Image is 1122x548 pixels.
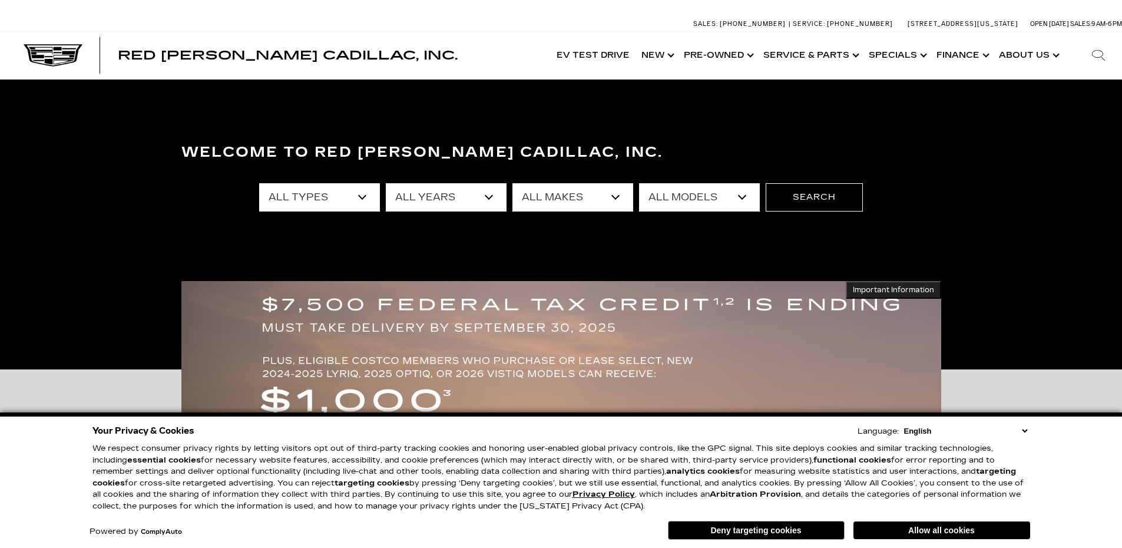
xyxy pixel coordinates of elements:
[710,490,801,499] strong: Arbitration Provision
[720,20,786,28] span: [PHONE_NUMBER]
[636,32,678,79] a: New
[118,48,458,62] span: Red [PERSON_NAME] Cadillac, Inc.
[853,285,934,295] span: Important Information
[789,21,896,27] a: Service: [PHONE_NUMBER]
[1030,20,1069,28] span: Open [DATE]
[127,455,201,465] strong: essential cookies
[993,32,1063,79] a: About Us
[512,183,633,212] select: Filter by make
[181,141,941,164] h3: Welcome to Red [PERSON_NAME] Cadillac, Inc.
[908,20,1018,28] a: [STREET_ADDRESS][US_STATE]
[259,183,380,212] select: Filter by type
[693,21,789,27] a: Sales: [PHONE_NUMBER]
[846,281,941,299] button: Important Information
[335,478,409,488] strong: targeting cookies
[853,521,1030,539] button: Allow all cookies
[666,467,740,476] strong: analytics cookies
[766,183,863,212] button: Search
[141,529,182,536] a: ComplyAuto
[572,490,635,499] a: Privacy Policy
[92,443,1030,512] p: We respect consumer privacy rights by letting visitors opt out of third-party tracking cookies an...
[693,20,718,28] span: Sales:
[1070,20,1091,28] span: Sales:
[757,32,863,79] a: Service & Parts
[386,183,507,212] select: Filter by year
[639,183,760,212] select: Filter by model
[118,49,458,61] a: Red [PERSON_NAME] Cadillac, Inc.
[678,32,757,79] a: Pre-Owned
[90,528,182,536] div: Powered by
[92,422,194,439] span: Your Privacy & Cookies
[813,455,891,465] strong: functional cookies
[1091,20,1122,28] span: 9 AM-6 PM
[858,428,899,435] div: Language:
[827,20,893,28] span: [PHONE_NUMBER]
[863,32,931,79] a: Specials
[901,425,1030,437] select: Language Select
[931,32,993,79] a: Finance
[551,32,636,79] a: EV Test Drive
[793,20,825,28] span: Service:
[24,44,82,67] img: Cadillac Dark Logo with Cadillac White Text
[668,521,845,540] button: Deny targeting cookies
[92,467,1016,488] strong: targeting cookies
